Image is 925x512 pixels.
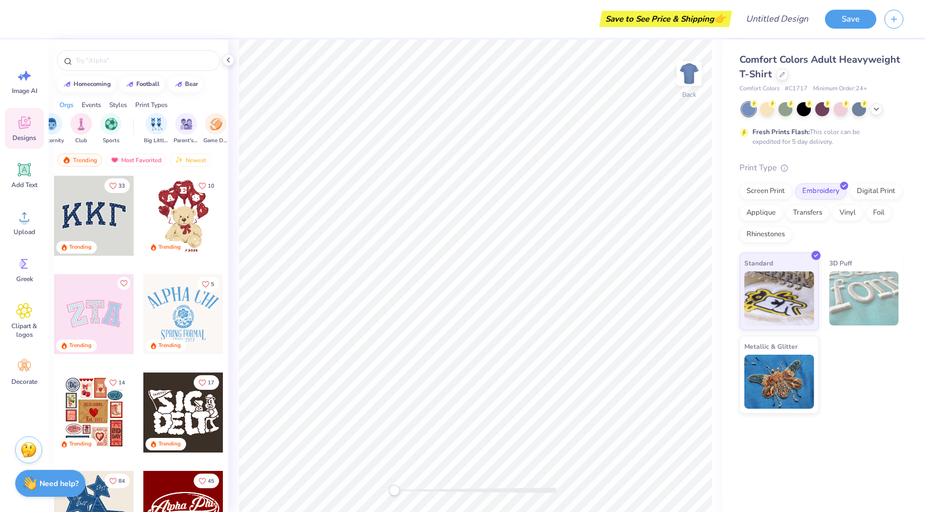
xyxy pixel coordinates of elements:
span: Greek [16,275,33,283]
span: 👉 [714,12,726,25]
div: Back [682,90,696,99]
span: Upload [14,228,35,236]
img: Sports Image [105,118,117,130]
img: trend_line.gif [63,81,71,88]
div: Accessibility label [389,485,400,496]
span: 5 [211,282,214,287]
strong: Need help? [39,478,78,489]
div: Save to See Price & Shipping [602,11,729,27]
div: Newest [170,154,211,167]
div: This color can be expedited for 5 day delivery. [752,127,886,147]
strong: Fresh Prints Flash: [752,128,810,136]
div: filter for Club [70,113,92,145]
div: Print Type [739,162,903,174]
div: filter for Big Little Reveal [144,113,169,145]
span: Comfort Colors Adult Heavyweight T-Shirt [739,53,900,81]
button: homecoming [57,76,116,92]
button: Like [194,375,219,390]
span: Club [75,137,87,145]
button: Like [194,178,219,193]
div: filter for Sports [100,113,122,145]
button: Like [117,277,130,290]
div: Styles [109,100,127,110]
div: homecoming [74,81,111,87]
span: 3D Puff [829,257,852,269]
button: filter button [100,113,122,145]
span: 45 [208,478,214,484]
img: Game Day Image [210,118,222,130]
div: Print Types [135,100,168,110]
span: Metallic & Glitter [744,341,798,352]
div: filter for Parent's Weekend [174,113,199,145]
div: Applique [739,205,783,221]
button: filter button [203,113,228,145]
span: 84 [118,478,125,484]
span: Comfort Colors [739,84,779,94]
span: Decorate [11,377,37,386]
button: football [120,76,164,92]
button: Like [194,474,219,488]
div: Trending [57,154,102,167]
div: filter for Game Day [203,113,228,145]
div: filter for Fraternity [39,113,64,145]
div: Trending [158,342,181,350]
div: Trending [158,243,181,251]
span: 14 [118,380,125,385]
div: Rhinestones [739,227,792,243]
button: Like [104,375,130,390]
div: Orgs [60,100,74,110]
img: Metallic & Glitter [744,355,814,409]
span: Standard [744,257,773,269]
div: Trending [69,440,91,448]
div: Transfers [786,205,829,221]
img: Standard [744,271,814,325]
span: Add Text [11,181,37,189]
span: Minimum Order: 24 + [813,84,867,94]
div: Trending [69,243,91,251]
img: trend_line.gif [174,81,183,88]
input: Untitled Design [737,8,817,30]
div: Most Favorited [105,154,167,167]
span: Parent's Weekend [174,137,199,145]
div: Foil [866,205,891,221]
span: 33 [118,183,125,189]
div: Vinyl [833,205,863,221]
span: 17 [208,380,214,385]
span: # C1717 [785,84,808,94]
span: Clipart & logos [6,322,42,339]
span: Sports [103,137,120,145]
button: Like [197,277,219,291]
span: Fraternity [39,137,64,145]
button: filter button [174,113,199,145]
span: Image AI [12,87,37,95]
img: Club Image [75,118,87,130]
span: Big Little Reveal [144,137,169,145]
button: Like [104,178,130,193]
img: Big Little Reveal Image [150,118,162,130]
div: football [136,81,160,87]
div: Events [82,100,101,110]
button: filter button [70,113,92,145]
img: 3D Puff [829,271,899,325]
img: newest.gif [175,156,183,164]
span: Designs [12,134,36,142]
button: bear [168,76,203,92]
img: Fraternity Image [45,118,57,130]
span: 10 [208,183,214,189]
div: Screen Print [739,183,792,200]
img: trend_line.gif [125,81,134,88]
div: Embroidery [795,183,847,200]
div: Trending [158,440,181,448]
button: filter button [144,113,169,145]
img: Back [678,63,700,84]
span: Game Day [203,137,228,145]
div: bear [185,81,198,87]
input: Try "Alpha" [75,55,213,66]
button: filter button [39,113,64,145]
button: Save [825,10,876,29]
div: Trending [69,342,91,350]
button: Like [104,474,130,488]
img: trending.gif [62,156,71,164]
div: Digital Print [850,183,902,200]
img: Parent's Weekend Image [180,118,193,130]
